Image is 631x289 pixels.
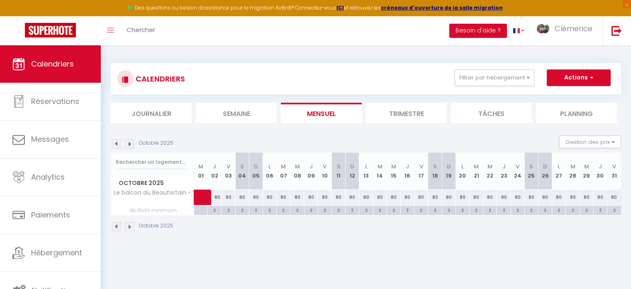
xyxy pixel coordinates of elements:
div: 2 [332,206,345,214]
abbr: L [268,163,271,170]
abbr: M [295,163,300,170]
div: 2 [318,206,331,214]
th: 21 [470,153,483,190]
div: 80 [511,190,524,205]
div: 80 [566,190,580,205]
th: 11 [332,153,346,190]
th: 23 [497,153,511,190]
p: Octobre 2025 [139,222,173,230]
span: Messages [31,134,69,144]
span: Clémence [555,23,592,34]
th: 22 [483,153,497,190]
div: 80 [456,190,469,205]
div: 80 [277,190,290,205]
div: 2 [373,206,387,214]
div: 80 [222,190,235,205]
abbr: M [198,163,203,170]
a: ICI [336,4,344,11]
th: 30 [593,153,607,190]
abbr: M [487,163,492,170]
img: Super Booking [25,23,76,37]
abbr: D [350,163,354,170]
abbr: J [599,163,602,170]
div: 2 [566,206,579,214]
div: 2 [552,206,565,214]
p: Octobre 2025 [139,139,173,147]
th: 10 [318,153,331,190]
abbr: V [227,163,230,170]
div: 2 [525,206,538,214]
li: Journalier [111,103,192,123]
abbr: J [502,163,506,170]
li: Planning [536,103,617,123]
div: 80 [401,190,414,205]
div: 80 [580,190,593,205]
abbr: J [309,163,313,170]
th: 26 [538,153,552,190]
img: logout [612,25,622,36]
th: 07 [277,153,290,190]
abbr: S [433,163,437,170]
span: Réservations [31,96,79,106]
abbr: D [543,163,547,170]
abbr: S [529,163,533,170]
div: 2 [428,206,441,214]
span: Octobre 2025 [111,177,194,189]
div: 80 [359,190,373,205]
th: 31 [607,153,621,190]
div: 2 [442,206,456,214]
abbr: M [378,163,382,170]
abbr: J [406,163,409,170]
div: 2 [263,206,276,214]
th: 04 [235,153,249,190]
abbr: M [584,163,589,170]
div: 2 [511,206,524,214]
abbr: M [281,163,286,170]
th: 28 [566,153,580,190]
div: 2 [456,206,469,214]
th: 01 [194,153,208,190]
button: Gestion des prix [559,136,621,148]
a: Chercher [120,16,161,45]
div: 80 [470,190,483,205]
div: 2 [236,206,249,214]
img: ... [537,24,549,34]
span: Le balcon du Beaufortain - Hauteluce [112,190,195,196]
abbr: V [323,163,326,170]
div: 80 [318,190,331,205]
th: 12 [346,153,359,190]
div: 80 [428,190,442,205]
a: créneaux d'ouverture de la salle migration [381,4,503,11]
div: 2 [580,206,593,214]
span: Paiements [31,210,70,220]
th: 06 [263,153,277,190]
div: 2 [222,206,235,214]
abbr: L [558,163,560,170]
abbr: M [391,163,396,170]
span: Analytics [31,172,65,182]
div: 2 [290,206,304,214]
div: 2 [249,206,263,214]
th: 14 [373,153,387,190]
div: 2 [208,206,221,214]
input: Rechercher un logement... [116,155,189,170]
div: 80 [593,190,607,205]
th: 24 [511,153,524,190]
div: 2 [359,206,373,214]
th: 16 [401,153,414,190]
div: 80 [497,190,511,205]
abbr: D [254,163,258,170]
div: 2 [401,206,414,214]
div: 2 [470,206,483,214]
abbr: S [240,163,244,170]
th: 19 [442,153,456,190]
div: 2 [346,206,359,214]
div: 80 [607,190,621,205]
div: 80 [235,190,249,205]
div: 80 [442,190,456,205]
li: Semaine [196,103,277,123]
th: 13 [359,153,373,190]
div: 80 [387,190,400,205]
